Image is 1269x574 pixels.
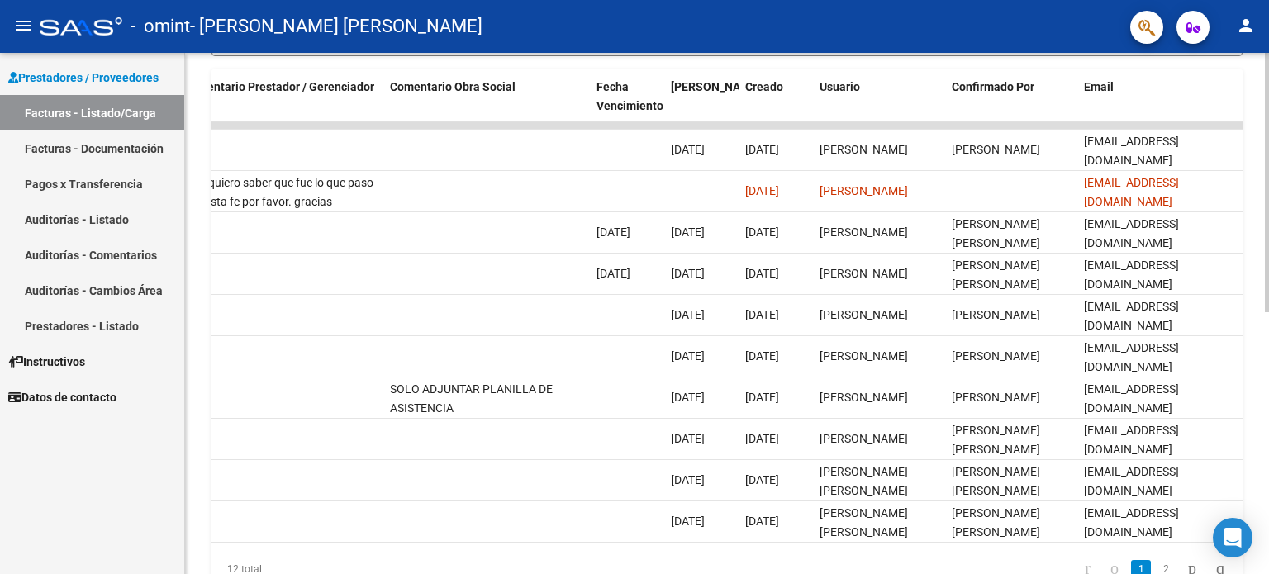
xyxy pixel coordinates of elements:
[739,69,813,142] datatable-header-cell: Creado
[820,80,860,93] span: Usuario
[820,506,908,538] span: [PERSON_NAME] [PERSON_NAME]
[590,69,664,142] datatable-header-cell: Fecha Vencimiento
[745,80,783,93] span: Creado
[952,217,1040,249] span: [PERSON_NAME] [PERSON_NAME]
[664,69,739,142] datatable-header-cell: Fecha Confimado
[1084,341,1179,373] span: [EMAIL_ADDRESS][DOMAIN_NAME]
[1084,135,1179,167] span: [EMAIL_ADDRESS][DOMAIN_NAME]
[183,176,373,208] span: hola quiero saber que fue lo que paso con esta fc por favor. gracias
[1084,465,1179,497] span: [EMAIL_ADDRESS][DOMAIN_NAME]
[820,184,908,197] span: [PERSON_NAME]
[8,353,85,371] span: Instructivos
[820,432,908,445] span: [PERSON_NAME]
[745,349,779,363] span: [DATE]
[1236,16,1256,36] mat-icon: person
[671,143,705,156] span: [DATE]
[383,69,590,142] datatable-header-cell: Comentario Obra Social
[1084,382,1179,415] span: [EMAIL_ADDRESS][DOMAIN_NAME]
[952,259,1040,291] span: [PERSON_NAME] [PERSON_NAME]
[820,349,908,363] span: [PERSON_NAME]
[671,80,760,93] span: [PERSON_NAME]
[745,143,779,156] span: [DATE]
[820,391,908,404] span: [PERSON_NAME]
[13,16,33,36] mat-icon: menu
[390,80,516,93] span: Comentario Obra Social
[1213,518,1252,557] div: Open Intercom Messenger
[1084,176,1179,208] span: [EMAIL_ADDRESS][DOMAIN_NAME]
[1077,69,1243,142] datatable-header-cell: Email
[952,143,1040,156] span: [PERSON_NAME]
[1084,300,1179,332] span: [EMAIL_ADDRESS][DOMAIN_NAME]
[745,225,779,239] span: [DATE]
[596,225,630,239] span: [DATE]
[945,69,1077,142] datatable-header-cell: Confirmado Por
[671,349,705,363] span: [DATE]
[596,80,663,112] span: Fecha Vencimiento
[745,432,779,445] span: [DATE]
[1084,217,1179,249] span: [EMAIL_ADDRESS][DOMAIN_NAME]
[745,308,779,321] span: [DATE]
[671,515,705,528] span: [DATE]
[952,465,1040,497] span: [PERSON_NAME] [PERSON_NAME]
[596,267,630,280] span: [DATE]
[952,80,1034,93] span: Confirmado Por
[952,506,1040,538] span: [PERSON_NAME] [PERSON_NAME]
[745,515,779,528] span: [DATE]
[1084,424,1179,456] span: [EMAIL_ADDRESS][DOMAIN_NAME]
[952,308,1040,321] span: [PERSON_NAME]
[745,473,779,486] span: [DATE]
[820,267,908,280] span: [PERSON_NAME]
[820,225,908,239] span: [PERSON_NAME]
[952,424,1040,456] span: [PERSON_NAME] [PERSON_NAME]
[820,143,908,156] span: [PERSON_NAME]
[671,267,705,280] span: [DATE]
[8,69,159,87] span: Prestadores / Proveedores
[952,349,1040,363] span: [PERSON_NAME]
[820,308,908,321] span: [PERSON_NAME]
[183,80,374,93] span: Comentario Prestador / Gerenciador
[820,465,908,497] span: [PERSON_NAME] [PERSON_NAME]
[745,267,779,280] span: [DATE]
[190,8,482,45] span: - [PERSON_NAME] [PERSON_NAME]
[952,391,1040,404] span: [PERSON_NAME]
[745,391,779,404] span: [DATE]
[390,382,553,415] span: SOLO ADJUNTAR PLANILLA DE ASISTENCIA
[671,225,705,239] span: [DATE]
[1084,80,1114,93] span: Email
[671,391,705,404] span: [DATE]
[1084,506,1179,538] span: [EMAIL_ADDRESS][DOMAIN_NAME]
[671,432,705,445] span: [DATE]
[177,69,383,142] datatable-header-cell: Comentario Prestador / Gerenciador
[671,473,705,486] span: [DATE]
[131,8,190,45] span: - omint
[671,308,705,321] span: [DATE]
[8,388,116,406] span: Datos de contacto
[745,184,779,197] span: [DATE]
[1084,259,1179,291] span: [EMAIL_ADDRESS][DOMAIN_NAME]
[813,69,945,142] datatable-header-cell: Usuario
